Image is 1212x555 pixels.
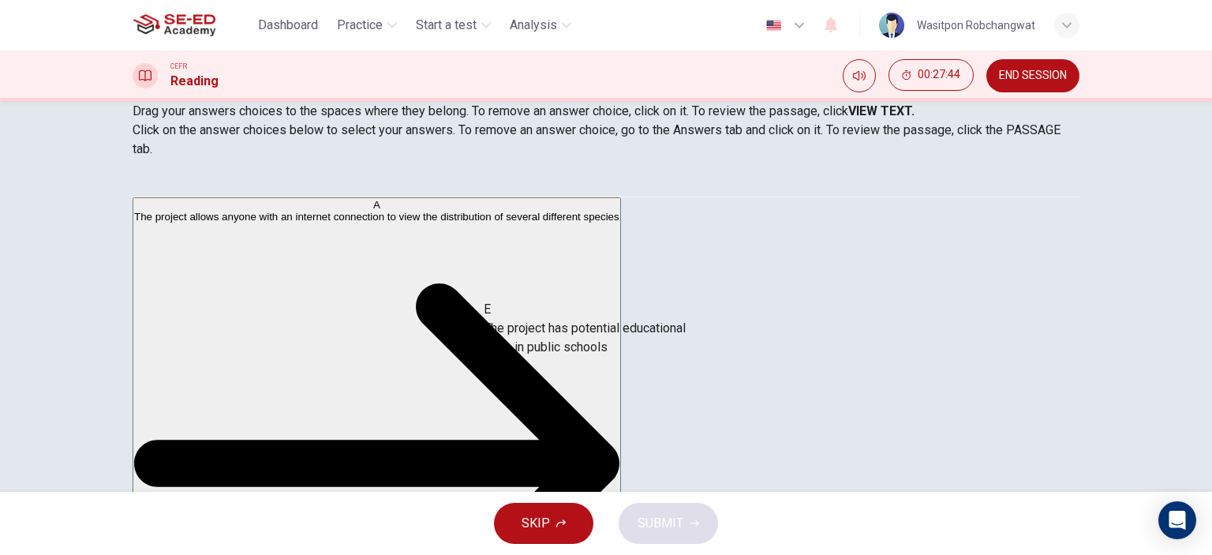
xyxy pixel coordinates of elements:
[133,121,1079,159] p: Click on the answer choices below to select your answers. To remove an answer choice, go to the A...
[416,16,477,35] span: Start a test
[133,102,1079,121] p: Drag your answers choices to the spaces where they belong. To remove an answer choice, click on i...
[494,503,593,544] button: SKIP
[134,211,619,223] span: The project allows anyone with an internet connection to view the distribution of several differe...
[170,72,219,91] h1: Reading
[879,13,904,38] img: Profile picture
[522,512,550,534] span: SKIP
[258,16,318,35] span: Dashboard
[133,9,215,41] img: SE-ED Academy logo
[1158,501,1196,539] div: Open Intercom Messenger
[331,11,403,39] button: Practice
[764,20,784,32] img: en
[337,16,383,35] span: Practice
[503,11,578,39] button: Analysis
[133,9,252,41] a: SE-ED Academy logo
[843,59,876,92] div: Mute
[918,69,960,81] span: 00:27:44
[134,199,619,211] div: A
[999,69,1067,82] span: END SESSION
[510,16,557,35] span: Analysis
[410,11,497,39] button: Start a test
[252,11,324,39] button: Dashboard
[917,16,1035,35] div: Wasitpon Robchangwat
[133,159,1079,197] div: Choose test type tabs
[888,59,974,91] button: 00:27:44
[170,61,187,72] span: CEFR
[888,59,974,92] div: Hide
[848,103,915,118] strong: VIEW TEXT.
[986,59,1079,92] button: END SESSION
